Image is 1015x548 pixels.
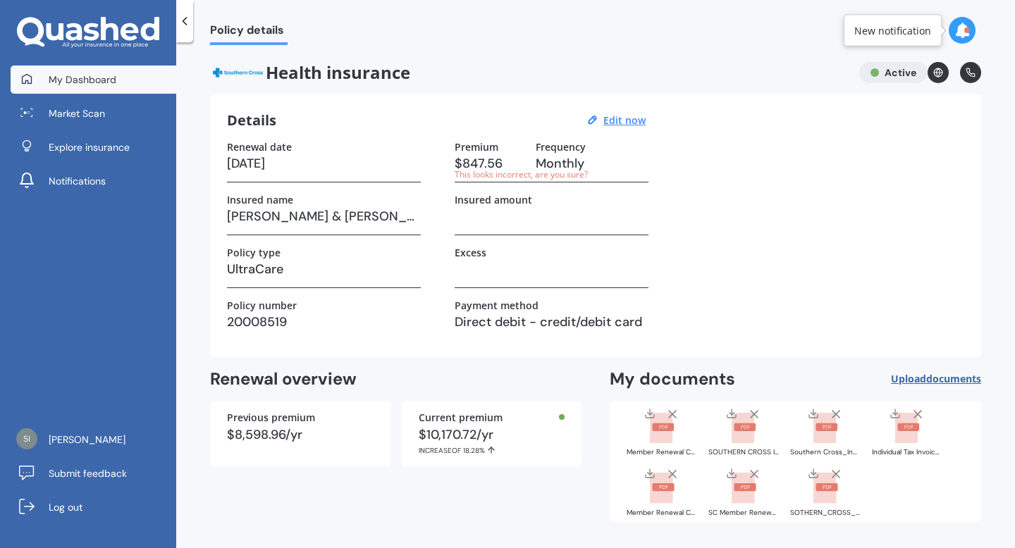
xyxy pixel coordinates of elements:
[708,509,779,516] div: SC Member Renewal Comms 2023 20008519.pdf
[49,432,125,447] span: [PERSON_NAME]
[11,167,176,195] a: Notifications
[227,247,281,259] label: Policy type
[49,73,116,87] span: My Dashboard
[536,141,586,153] label: Frequency
[599,114,650,127] button: Edit now
[227,141,292,153] label: Renewal date
[49,174,106,188] span: Notifications
[891,373,981,385] span: Upload
[463,446,485,455] span: 18.28%
[790,509,861,516] div: SOTHERN_CROSS_HEALTH_Certificates.pdf
[227,311,421,332] h3: 20008519
[11,99,176,127] a: Market Scan
[926,372,981,385] span: documents
[854,23,931,37] div: New notification
[455,169,524,181] div: This looks incorrect, are you sure?
[11,425,176,454] a: [PERSON_NAME]
[227,206,421,227] h3: [PERSON_NAME] & [PERSON_NAME]
[627,509,697,516] div: Member Renewal Comms SOUTHERN CROSS.pdf
[455,153,524,174] h3: $847.56
[11,66,176,94] a: My Dashboard
[227,413,374,423] div: Previous premium
[210,368,582,390] h2: Renewal overview
[210,62,848,83] span: Health insurance
[11,133,176,161] a: Explore insurance
[455,247,486,259] label: Excess
[455,311,648,332] h3: Direct debit - credit/debit card
[227,299,297,311] label: Policy number
[227,194,293,206] label: Insured name
[227,259,421,280] h3: UltraCare
[227,428,374,441] div: $8,598.96/yr
[210,62,266,83] img: SouthernCross.png
[891,368,981,390] button: Uploaddocuments
[11,459,176,487] a: Submit feedback
[227,111,276,130] h3: Details
[49,140,130,154] span: Explore insurance
[455,299,539,311] label: Payment method
[455,194,532,206] label: Insured amount
[210,23,288,42] span: Policy details
[419,446,463,455] span: INCREASE OF
[610,368,735,390] h2: My documents
[627,449,697,456] div: Member Renewal Comms 20008519.pdf
[49,500,82,514] span: Log out
[536,153,648,174] h3: Monthly
[603,113,646,127] u: Edit now
[455,141,498,153] label: Premium
[11,493,176,521] a: Log out
[16,428,37,449] img: 5845d3f3e2fcac01f39ca066a5eab7ba
[419,428,565,455] div: $10,170.72/yr
[708,449,779,456] div: SOUTHERN CROSS Individual Tax Invoice_2790.pdf
[49,466,127,480] span: Submit feedback
[872,449,942,456] div: Individual Tax Invoice_801_20008519.pdf
[227,153,421,174] h3: [DATE]
[790,449,861,456] div: Southern Cross_Individual Tax Invoice_026224492.pdf
[419,413,565,423] div: Current premium
[49,106,105,120] span: Market Scan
